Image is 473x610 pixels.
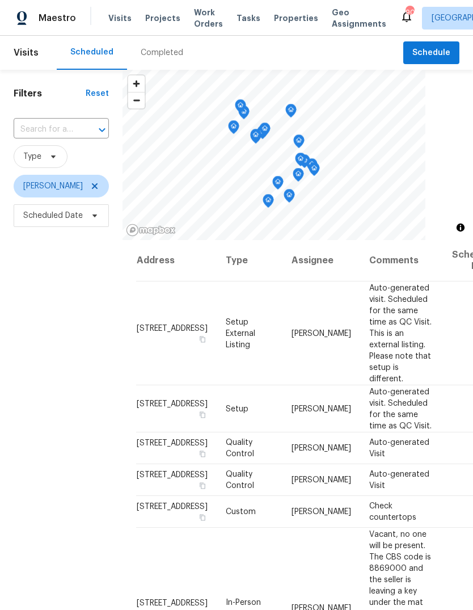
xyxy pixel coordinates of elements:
button: Open [94,122,110,138]
button: Copy Address [197,481,208,491]
div: 90 [406,7,413,18]
div: Scheduled [70,47,113,58]
span: Tasks [236,14,260,22]
div: Map marker [309,162,320,180]
div: Map marker [228,120,239,138]
span: Custom [226,508,256,516]
button: Copy Address [197,449,208,459]
th: Type [217,240,282,281]
span: [PERSON_NAME] [292,329,351,337]
th: Address [136,240,217,281]
span: Auto-generated Visit [369,470,429,490]
th: Comments [360,240,443,281]
div: Map marker [250,129,261,146]
span: Quality Control [226,439,254,458]
span: Setup External Listing [226,318,255,348]
span: Quality Control [226,470,254,490]
span: Properties [274,12,318,24]
div: Map marker [285,104,297,121]
span: [PERSON_NAME] [23,180,83,192]
span: Schedule [412,46,450,60]
a: Mapbox homepage [126,224,176,237]
div: Map marker [306,158,318,176]
div: Completed [141,47,183,58]
span: Setup [226,405,248,413]
span: Type [23,151,41,162]
button: Toggle attribution [454,221,467,234]
div: Reset [86,88,109,99]
button: Copy Address [197,334,208,344]
span: Geo Assignments [332,7,386,30]
span: Projects [145,12,180,24]
div: Map marker [293,168,304,186]
button: Copy Address [197,512,208,523]
th: Assignee [282,240,360,281]
div: Map marker [257,125,268,143]
input: Search for an address... [14,121,77,138]
span: [STREET_ADDRESS] [137,324,208,332]
div: Map marker [295,153,306,170]
span: [STREET_ADDRESS] [137,599,208,607]
button: Copy Address [197,409,208,419]
span: Toggle attribution [457,221,464,234]
div: Map marker [259,123,271,140]
div: Map marker [235,99,246,117]
span: [STREET_ADDRESS] [137,471,208,479]
span: Auto-generated visit. Scheduled for the same time as QC Visit. This is an external listing. Pleas... [369,284,432,382]
span: Scheduled Date [23,210,83,221]
span: Work Orders [194,7,223,30]
span: [STREET_ADDRESS] [137,399,208,407]
span: [STREET_ADDRESS] [137,503,208,511]
span: Visits [14,40,39,65]
button: Zoom in [128,75,145,92]
h1: Filters [14,88,86,99]
span: [PERSON_NAME] [292,476,351,484]
span: Maestro [39,12,76,24]
button: Zoom out [128,92,145,108]
span: Auto-generated visit. Scheduled for the same time as QC Visit. [369,388,432,430]
span: [STREET_ADDRESS] [137,439,208,447]
div: Map marker [272,176,284,193]
div: Map marker [284,189,295,207]
button: Schedule [403,41,459,65]
div: Map marker [293,134,305,152]
span: [PERSON_NAME] [292,444,351,452]
span: [PERSON_NAME] [292,508,351,516]
span: Auto-generated Visit [369,439,429,458]
span: Visits [108,12,132,24]
span: [PERSON_NAME] [292,405,351,413]
canvas: Map [123,70,425,240]
span: Check countertops [369,502,416,521]
div: Map marker [263,194,274,212]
